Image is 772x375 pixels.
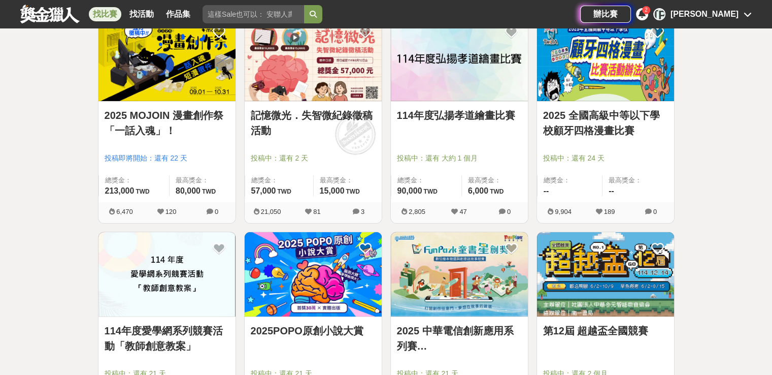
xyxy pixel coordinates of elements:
a: Cover Image [391,16,528,102]
span: TWD [202,188,216,195]
span: 最高獎金： [468,175,522,185]
a: 2025 中華電信創新應用系列賽 FunPark[PERSON_NAME]創獎 數位繪本徵選與創意說故事競賽 [397,323,522,354]
span: 總獎金： [251,175,307,185]
span: TWD [136,188,149,195]
input: 這樣Sale也可以： 安聯人壽創意銷售法募集 [203,5,304,23]
a: 114年度弘揚孝道繪畫比賽 [397,108,522,123]
img: Cover Image [537,16,674,101]
span: 投稿中：還有 大約 1 個月 [397,153,522,164]
span: TWD [490,188,504,195]
img: Cover Image [245,16,382,101]
span: 189 [604,208,615,215]
span: 2 [645,7,648,13]
img: Cover Image [98,232,236,317]
a: 114年度愛學網系列競賽活動「教師創意教案」 [105,323,229,354]
span: 總獎金： [397,175,455,185]
img: Cover Image [391,16,528,101]
span: 0 [653,208,657,215]
span: TWD [346,188,359,195]
span: 0 [215,208,218,215]
span: 總獎金： [105,175,163,185]
img: Cover Image [98,16,236,101]
span: 0 [507,208,511,215]
span: -- [609,186,614,195]
span: 120 [165,208,177,215]
a: 找活動 [125,7,158,21]
span: 213,000 [105,186,135,195]
span: TWD [277,188,291,195]
span: 57,000 [251,186,276,195]
span: 總獎金： [544,175,596,185]
span: 15,000 [320,186,345,195]
a: Cover Image [245,16,382,102]
a: Cover Image [537,16,674,102]
a: 辦比賽 [580,6,631,23]
img: Cover Image [245,232,382,317]
a: Cover Image [98,16,236,102]
span: 投稿中：還有 2 天 [251,153,376,164]
span: 投稿即將開始：還有 22 天 [105,153,229,164]
span: TWD [423,188,437,195]
div: [PERSON_NAME] [653,8,665,20]
a: 找比賽 [89,7,121,21]
span: -- [544,186,549,195]
a: 作品集 [162,7,194,21]
span: 90,000 [397,186,422,195]
span: 最高獎金： [176,175,229,185]
a: 2025 MOJOIN 漫畫創作祭「一話入魂」！ [105,108,229,138]
span: 3 [361,208,364,215]
a: 記憶微光．失智微紀錄徵稿活動 [251,108,376,138]
img: Cover Image [537,232,674,317]
a: 2025 全國高級中等以下學校顧牙四格漫畫比賽 [543,108,668,138]
span: 6,000 [468,186,488,195]
span: 最高獎金： [320,175,376,185]
a: 第12屆 超越盃全國競賽 [543,323,668,338]
span: 最高獎金： [609,175,668,185]
span: 投稿中：還有 24 天 [543,153,668,164]
span: 2,805 [409,208,425,215]
span: 80,000 [176,186,200,195]
span: 47 [459,208,466,215]
span: 9,904 [555,208,572,215]
span: 6,470 [116,208,133,215]
span: 21,050 [261,208,281,215]
img: Cover Image [391,232,528,317]
span: 81 [313,208,320,215]
div: [PERSON_NAME] [670,8,739,20]
a: 2025POPO原創小說大賞 [251,323,376,338]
